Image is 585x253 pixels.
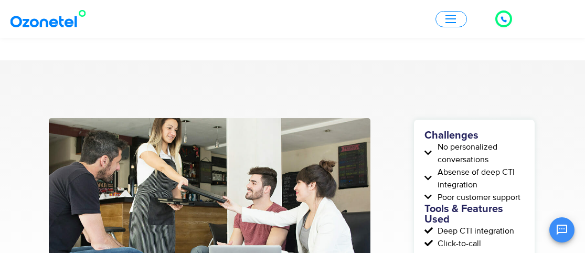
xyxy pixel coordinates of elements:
[424,204,525,225] h5: Tools & Features Used
[424,130,525,141] h5: Challenges
[435,191,520,204] span: Poor customer support
[435,237,481,250] span: Click-to-call
[435,166,525,191] span: Absense of deep CTI integration
[435,141,525,166] span: No personalized conversations
[549,217,575,243] button: Open chat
